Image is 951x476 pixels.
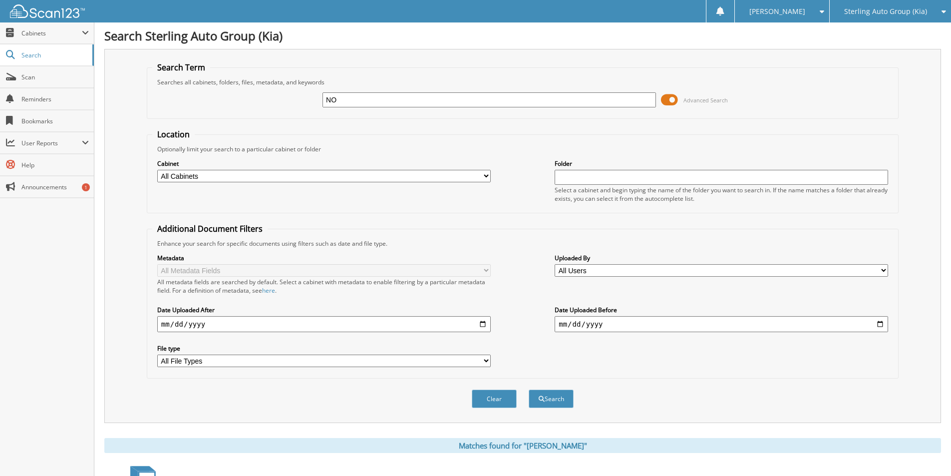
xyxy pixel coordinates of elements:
legend: Additional Document Filters [152,223,268,234]
label: Date Uploaded After [157,306,491,314]
span: Scan [21,73,89,81]
div: Enhance your search for specific documents using filters such as date and file type. [152,239,893,248]
button: Search [529,390,574,408]
label: Date Uploaded Before [555,306,888,314]
span: Cabinets [21,29,82,37]
label: Metadata [157,254,491,262]
input: end [555,316,888,332]
input: start [157,316,491,332]
iframe: Chat Widget [901,428,951,476]
span: [PERSON_NAME] [749,8,805,14]
span: Announcements [21,183,89,191]
label: File type [157,344,491,353]
label: Uploaded By [555,254,888,262]
span: Bookmarks [21,117,89,125]
span: Reminders [21,95,89,103]
span: Search [21,51,87,59]
div: 1 [82,183,90,191]
h1: Search Sterling Auto Group (Kia) [104,27,941,44]
span: Help [21,161,89,169]
div: Optionally limit your search to a particular cabinet or folder [152,145,893,153]
img: scan123-logo-white.svg [10,4,85,18]
label: Cabinet [157,159,491,168]
a: here [262,286,275,295]
div: Matches found for "[PERSON_NAME]" [104,438,941,453]
span: User Reports [21,139,82,147]
div: All metadata fields are searched by default. Select a cabinet with metadata to enable filtering b... [157,278,491,295]
span: Advanced Search [683,96,728,104]
legend: Search Term [152,62,210,73]
div: Select a cabinet and begin typing the name of the folder you want to search in. If the name match... [555,186,888,203]
span: Sterling Auto Group (Kia) [844,8,927,14]
div: Searches all cabinets, folders, files, metadata, and keywords [152,78,893,86]
label: Folder [555,159,888,168]
button: Clear [472,390,517,408]
legend: Location [152,129,195,140]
